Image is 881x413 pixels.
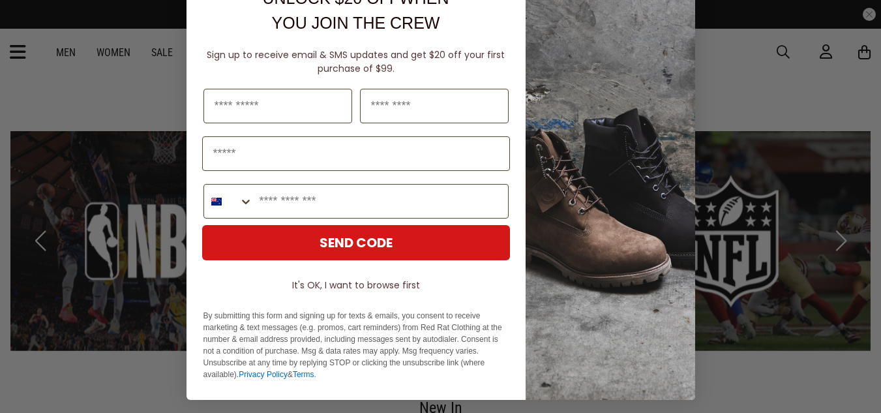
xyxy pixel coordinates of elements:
[202,273,510,297] button: It's OK, I want to browse first
[272,14,440,32] span: YOU JOIN THE CREW
[293,370,314,379] a: Terms
[203,310,509,380] p: By submitting this form and signing up for texts & emails, you consent to receive marketing & tex...
[204,185,253,218] button: Search Countries
[239,370,288,379] a: Privacy Policy
[202,225,510,260] button: SEND CODE
[203,89,352,123] input: First Name
[211,196,222,207] img: New Zealand
[207,48,505,75] span: Sign up to receive email & SMS updates and get $20 off your first purchase of $99.
[202,136,510,171] input: Email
